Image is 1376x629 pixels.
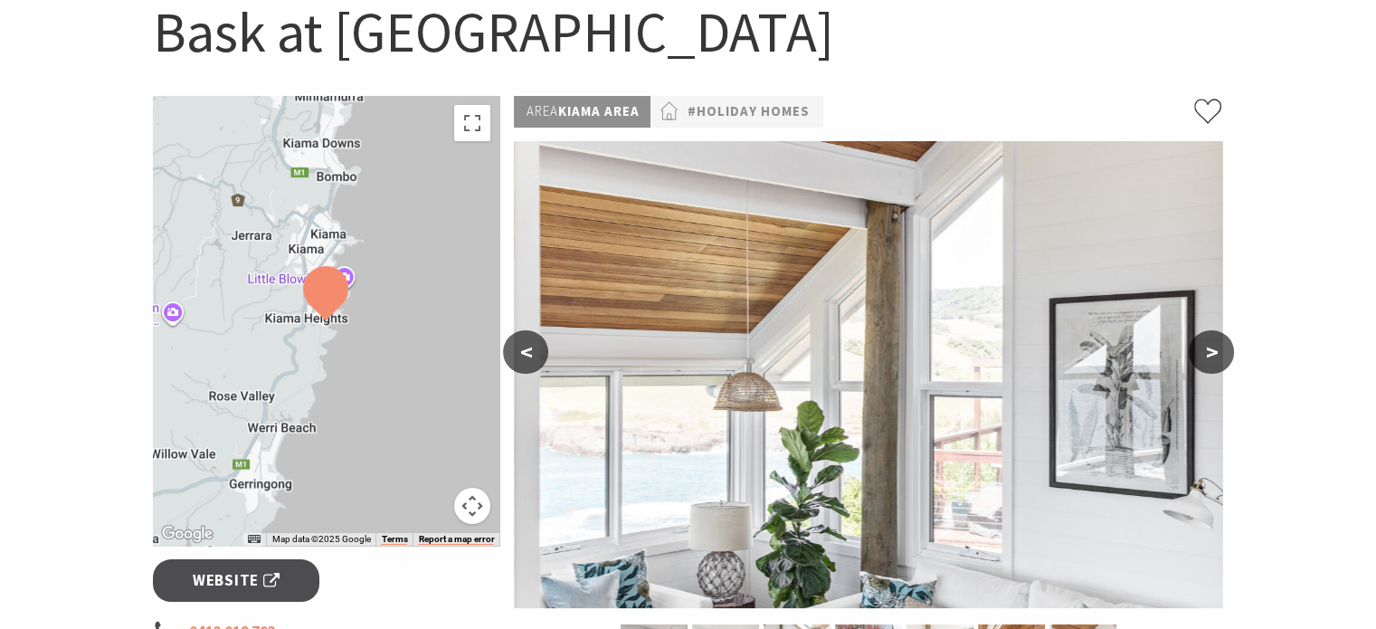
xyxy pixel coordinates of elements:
[514,96,650,128] p: Kiama Area
[503,330,548,374] button: <
[1189,330,1234,374] button: >
[687,100,809,123] a: #Holiday Homes
[193,568,280,593] span: Website
[381,534,407,545] a: Terms (opens in new tab)
[157,522,217,546] img: Google
[153,559,320,602] a: Website
[526,102,557,119] span: Area
[418,534,494,545] a: Report a map error
[454,488,490,524] button: Map camera controls
[454,105,490,141] button: Toggle fullscreen view
[271,534,370,544] span: Map data ©2025 Google
[248,533,261,546] button: Keyboard shortcuts
[157,522,217,546] a: Open this area in Google Maps (opens a new window)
